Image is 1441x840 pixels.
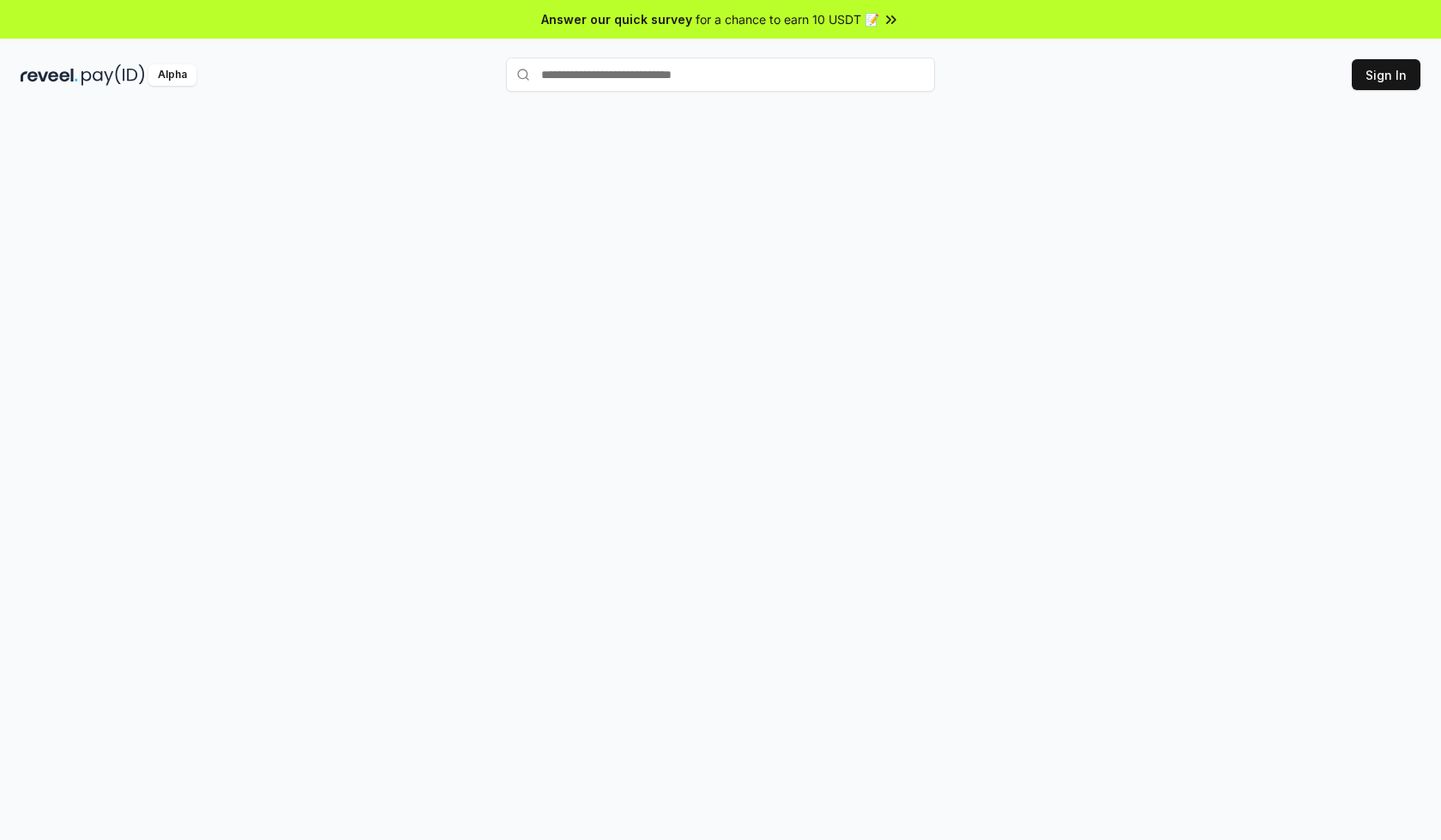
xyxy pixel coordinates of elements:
[21,64,78,86] img: reveel_dark
[1352,59,1420,90] button: Sign In
[81,64,145,86] img: pay_id
[148,64,196,86] div: Alpha
[541,10,692,28] span: Answer our quick survey
[696,10,879,28] span: for a chance to earn 10 USDT 📝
